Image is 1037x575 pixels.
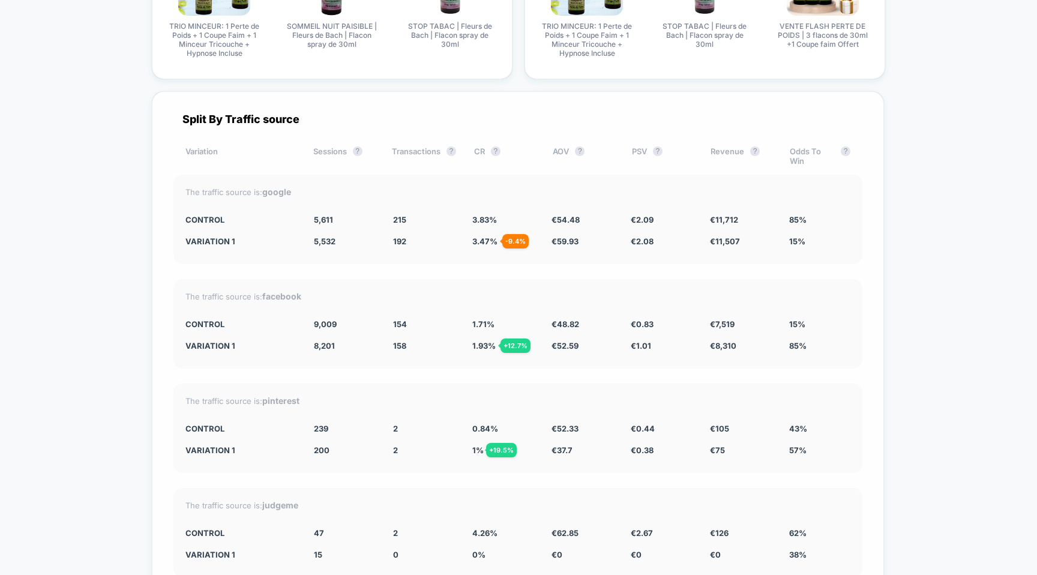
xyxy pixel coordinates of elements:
[393,424,398,433] span: 2
[552,215,580,224] span: € 54.48
[710,215,738,224] span: € 11,712
[287,22,377,49] span: SOMMEIL NUIT PAISIBLE | Fleurs de Bach | Flacon spray de 30ml
[393,445,398,455] span: 2
[542,22,632,58] span: TRIO MINCEUR: 1 Perte de Poids + 1 Coupe Faim + 1 Minceur Tricouche + Hypnose Incluse
[778,22,868,49] span: VENTE FLASH PERTE DE POIDS | 3 flacons de 30ml +1 Coupe faim Offert
[632,146,693,166] div: PSV
[553,146,613,166] div: AOV
[631,215,654,224] span: € 2.09
[472,445,484,455] span: 1 %
[552,445,573,455] span: € 37.7
[631,319,654,329] span: € 0.83
[710,445,725,455] span: € 75
[750,146,760,156] button: ?
[173,113,862,125] div: Split By Traffic source
[472,215,497,224] span: 3.83 %
[393,528,398,538] span: 2
[313,146,374,166] div: Sessions
[185,396,850,406] div: The traffic source is:
[631,424,655,433] span: € 0.44
[185,215,296,224] div: CONTROL
[393,341,406,351] span: 158
[472,319,494,329] span: 1.71 %
[393,215,406,224] span: 215
[653,146,663,156] button: ?
[314,550,322,559] span: 15
[631,341,651,351] span: € 1.01
[552,528,579,538] span: € 62.85
[185,550,296,559] div: Variation 1
[631,445,654,455] span: € 0.38
[314,236,335,246] span: 5,532
[552,341,579,351] span: € 52.59
[789,319,850,329] div: 15%
[790,146,850,166] div: Odds To Win
[393,319,407,329] span: 154
[631,528,653,538] span: € 2.67
[711,146,771,166] div: Revenue
[474,146,535,166] div: CR
[552,424,579,433] span: € 52.33
[262,187,291,197] strong: google
[472,424,498,433] span: 0.84 %
[500,339,531,353] div: + 12.7 %
[314,424,328,433] span: 239
[710,341,736,351] span: € 8,310
[631,236,654,246] span: € 2.08
[502,234,529,248] div: - 9.4 %
[185,319,296,329] div: CONTROL
[710,550,721,559] span: € 0
[491,146,500,156] button: ?
[262,500,298,510] strong: judgeme
[472,528,497,538] span: 4.26 %
[472,236,497,246] span: 3.47 %
[660,22,750,49] span: STOP TABAC | Fleurs de Bach | Flacon spray de 30ml
[552,236,579,246] span: € 59.93
[710,424,729,433] span: € 105
[185,528,296,538] div: CONTROL
[552,550,562,559] span: € 0
[314,528,324,538] span: 47
[185,187,850,197] div: The traffic source is:
[789,236,850,246] div: 15%
[185,236,296,246] div: Variation 1
[314,215,333,224] span: 5,611
[710,236,740,246] span: € 11,507
[789,424,850,433] div: 43%
[185,291,850,301] div: The traffic source is:
[392,146,456,166] div: Transactions
[262,396,299,406] strong: pinterest
[575,146,585,156] button: ?
[185,445,296,455] div: Variation 1
[185,500,850,510] div: The traffic source is:
[185,341,296,351] div: Variation 1
[185,146,295,166] div: Variation
[353,146,362,156] button: ?
[314,445,329,455] span: 200
[710,528,729,538] span: € 126
[631,550,642,559] span: € 0
[446,146,456,156] button: ?
[789,445,850,455] div: 57%
[262,291,301,301] strong: facebook
[185,424,296,433] div: CONTROL
[472,341,496,351] span: 1.93 %
[789,550,850,559] div: 38%
[393,236,406,246] span: 192
[552,319,579,329] span: € 48.82
[789,215,850,224] div: 85%
[169,22,259,58] span: TRIO MINCEUR: 1 Perte de Poids + 1 Coupe Faim + 1 Minceur Tricouche + Hypnose Incluse
[710,319,735,329] span: € 7,519
[841,146,850,156] button: ?
[314,319,337,329] span: 9,009
[472,550,485,559] span: 0 %
[405,22,495,49] span: STOP TABAC | Fleurs de Bach | Flacon spray de 30ml
[789,341,850,351] div: 85%
[393,550,398,559] span: 0
[486,443,517,457] div: + 19.5 %
[314,341,335,351] span: 8,201
[789,528,850,538] div: 62%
